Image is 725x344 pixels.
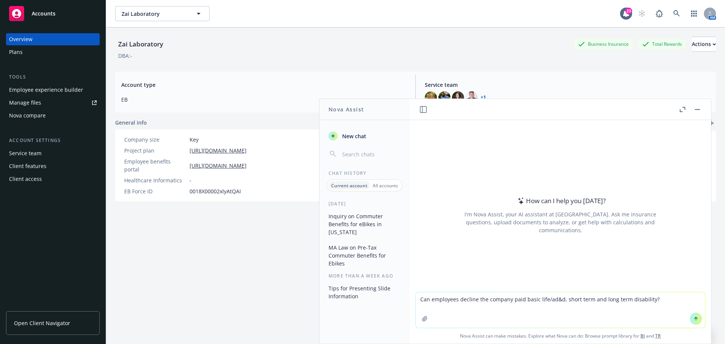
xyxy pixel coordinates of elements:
[425,91,437,103] img: photo
[118,52,132,60] div: DBA: -
[634,6,649,21] a: Start snowing
[9,84,83,96] div: Employee experience builder
[329,105,364,113] h1: Nova Assist
[466,91,478,103] img: photo
[669,6,684,21] a: Search
[124,176,187,184] div: Healthcare Informatics
[190,187,241,195] span: 0018X00002xlyAtQAI
[341,149,401,159] input: Search chats
[6,137,100,144] div: Account settings
[692,37,716,51] div: Actions
[190,162,247,170] a: [URL][DOMAIN_NAME]
[652,6,667,21] a: Report a Bug
[692,37,716,52] button: Actions
[124,136,187,143] div: Company size
[6,46,100,58] a: Plans
[124,187,187,195] div: EB Force ID
[6,110,100,122] a: Nova compare
[481,95,486,100] a: +1
[6,33,100,45] a: Overview
[6,73,100,81] div: Tools
[9,160,46,172] div: Client features
[32,11,56,17] span: Accounts
[655,333,661,339] a: TR
[124,147,187,154] div: Project plan
[6,3,100,24] a: Accounts
[122,10,187,18] span: Zai Laboratory
[341,132,366,140] span: New chat
[416,292,705,328] textarea: Can employees decline the company paid basic life/ad&d, short term and long term disability?
[438,91,450,103] img: photo
[124,157,187,173] div: Employee benefits portal
[325,282,404,302] button: Tips for Presenting Slide Information
[9,33,32,45] div: Overview
[454,210,666,234] div: I'm Nova Assist, your AI assistant at [GEOGRAPHIC_DATA]. Ask me insurance questions, upload docum...
[319,273,410,279] div: More than a week ago
[425,81,710,89] span: Service team
[319,170,410,176] div: Chat History
[6,160,100,172] a: Client features
[6,97,100,109] a: Manage files
[413,328,708,344] span: Nova Assist can make mistakes. Explore what Nova can do: Browse prompt library for and
[9,46,23,58] div: Plans
[325,241,404,270] button: MA Law on Pre-Tax Commuter Benefits for Ebikes
[6,173,100,185] a: Client access
[686,6,702,21] a: Switch app
[452,91,464,103] img: photo
[14,319,70,327] span: Open Client Navigator
[515,196,606,206] div: How can I help you [DATE]?
[190,136,199,143] span: Key
[331,182,367,189] p: Current account
[190,176,191,184] span: -
[639,39,686,49] div: Total Rewards
[6,84,100,96] a: Employee experience builder
[625,8,632,14] div: 23
[319,201,410,207] div: [DATE]
[115,39,166,49] div: Zai Laboratory
[574,39,632,49] div: Business Insurance
[115,6,210,21] button: Zai Laboratory
[640,333,645,339] a: BI
[190,147,247,154] a: [URL][DOMAIN_NAME]
[9,97,41,109] div: Manage files
[121,96,406,103] span: EB
[9,147,42,159] div: Service team
[9,173,42,185] div: Client access
[373,182,398,189] p: All accounts
[325,210,404,238] button: Inquiry on Commuter Benefits for eBikes in [US_STATE]
[121,81,406,89] span: Account type
[115,119,147,126] span: General info
[9,110,46,122] div: Nova compare
[325,129,404,143] button: New chat
[6,147,100,159] a: Service team
[707,119,716,128] a: add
